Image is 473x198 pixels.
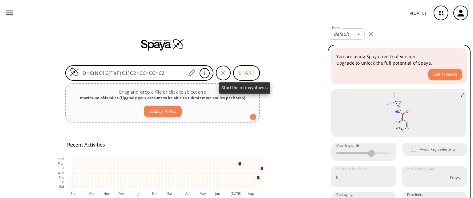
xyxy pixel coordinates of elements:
text: Apr [185,192,191,196]
text: Fri [61,180,64,184]
p: Drag and drop a file or click to select one [71,89,254,95]
strong: 10 [355,143,359,148]
text: Jun [215,192,220,196]
text: Mon [58,162,64,165]
p: You are using Spaya free trial version. Upgrade to unlock the full potential of Spaya. [336,53,462,66]
text: [DATE] [231,192,241,196]
text: Dec [119,192,125,196]
span: Avoid Regioselectivity [420,147,456,152]
g: cell [69,157,263,188]
span: Max Steps : [336,143,359,148]
g: x-axis tick label [71,192,254,196]
label: Max Delivery Days [406,167,435,171]
text: Mar [167,192,173,196]
text: Thu [58,176,64,179]
button: SELECT A FILE [144,106,182,117]
div: maximum of 4 smiles ( Upgrade your account to be able to submit more smiles per batch ) [71,95,254,101]
em: default [334,31,349,37]
p: Days [450,174,460,181]
text: Wed [58,171,64,175]
text: Nov [104,192,110,196]
text: Tue [59,167,64,170]
text: Sat [59,185,64,188]
text: Sep [71,192,76,196]
label: Preset [332,26,342,30]
button: Learn More [428,69,462,80]
button: START [233,65,260,81]
svg: Full screen [460,92,465,97]
p: v [DATE] [410,10,426,16]
text: Feb [152,192,157,196]
input: Enter SMILES [79,70,186,76]
text: Sun [59,157,64,161]
h5: Recent Activities [67,142,105,148]
text: Aug [248,192,254,196]
div: Start the retrosynthesis [219,82,270,94]
span: Packaging [336,192,353,197]
p: $ [336,174,338,181]
text: May [200,192,206,196]
text: Jan [137,192,143,196]
img: Logo Spaya [70,67,79,77]
span: Providers [407,192,423,197]
button: Recent Activities [65,140,107,150]
svg: O=C(NC1C(F)(F)C1)C2=CC=CC=C2 [336,91,462,134]
text: Oct [89,192,95,196]
img: Spaya logo [141,38,184,51]
g: y-axis tick label [58,157,64,188]
label: Max Price Per Gram [336,167,367,171]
